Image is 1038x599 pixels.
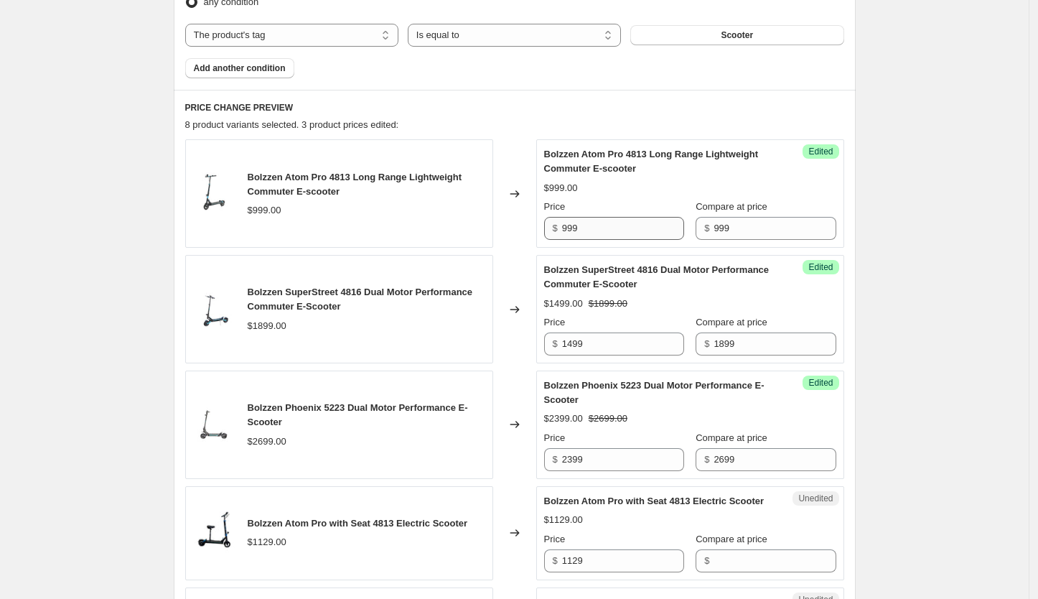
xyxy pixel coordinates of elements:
[696,432,767,443] span: Compare at price
[721,29,753,41] span: Scooter
[808,261,833,273] span: Edited
[696,317,767,328] span: Compare at price
[630,25,843,45] button: Scooter
[544,149,759,174] span: Bolzzen Atom Pro 4813 Long Range Lightweight Commuter E-scooter
[589,297,627,311] strike: $1899.00
[248,518,468,529] span: Bolzzen Atom Pro with Seat 4813 Electric Scooter
[544,496,765,506] span: Bolzzen Atom Pro with Seat 4813 Electric Scooter
[544,380,765,405] span: Bolzzen Phoenix 5223 Dual Motor Performance E-Scooter
[544,534,566,544] span: Price
[589,412,627,426] strike: $2699.00
[544,432,566,443] span: Price
[808,146,833,157] span: Edited
[248,287,473,312] span: Bolzzen SuperStreet 4816 Dual Motor Performance Commuter E-Scooter
[248,172,462,197] span: Bolzzen Atom Pro 4813 Long Range Lightweight Commuter E-scooter
[193,172,236,215] img: Bolzenn-atom-scooter_80x.jpg
[248,535,286,549] div: $1129.00
[544,181,578,195] div: $999.00
[553,338,558,349] span: $
[193,288,236,331] img: BolzzenSuperStreet-scooter_80x.jpg
[808,377,833,389] span: Edited
[193,511,236,554] img: 1_3b3308f3-eb3e-43cd-b975-f61594ac5a20_80x.jpg
[185,58,294,78] button: Add another condition
[553,223,558,233] span: $
[248,402,468,427] span: Bolzzen Phoenix 5223 Dual Motor Performance E-Scooter
[544,264,770,289] span: Bolzzen SuperStreet 4816 Dual Motor Performance Commuter E-Scooter
[696,201,767,212] span: Compare at price
[798,493,833,504] span: Unedited
[185,119,399,130] span: 8 product variants selected. 3 product prices edited:
[544,317,566,328] span: Price
[544,297,583,311] div: $1499.00
[704,338,709,349] span: $
[248,319,286,333] div: $1899.00
[704,555,709,566] span: $
[544,201,566,212] span: Price
[704,223,709,233] span: $
[544,412,583,426] div: $2399.00
[553,454,558,465] span: $
[248,435,286,449] div: $2699.00
[553,555,558,566] span: $
[696,534,767,544] span: Compare at price
[544,513,583,527] div: $1129.00
[185,102,844,113] h6: PRICE CHANGE PREVIEW
[704,454,709,465] span: $
[194,62,286,74] span: Add another condition
[193,403,236,446] img: Phoenix1-bolzzen-Scooter_80x.jpg
[248,203,281,218] div: $999.00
